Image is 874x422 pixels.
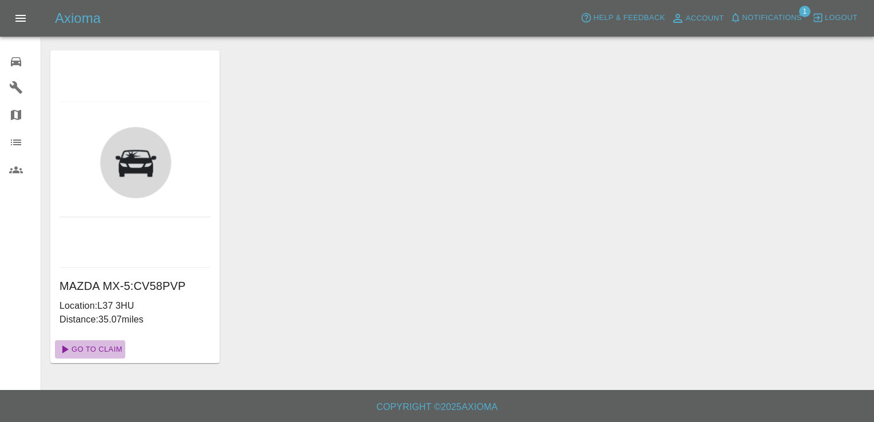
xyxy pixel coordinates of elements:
[59,313,210,327] p: Distance: 35.07 miles
[686,12,724,25] span: Account
[742,11,802,25] span: Notifications
[799,6,811,17] span: 1
[55,9,101,27] h5: Axioma
[55,340,125,359] a: Go To Claim
[593,11,665,25] span: Help & Feedback
[809,9,860,27] button: Logout
[727,9,805,27] button: Notifications
[59,299,210,313] p: Location: L37 3HU
[7,5,34,32] button: Open drawer
[578,9,668,27] button: Help & Feedback
[9,399,865,415] h6: Copyright © 2025 Axioma
[825,11,857,25] span: Logout
[59,277,210,295] h6: MAZDA MX-5 : CV58PVP
[668,9,727,27] a: Account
